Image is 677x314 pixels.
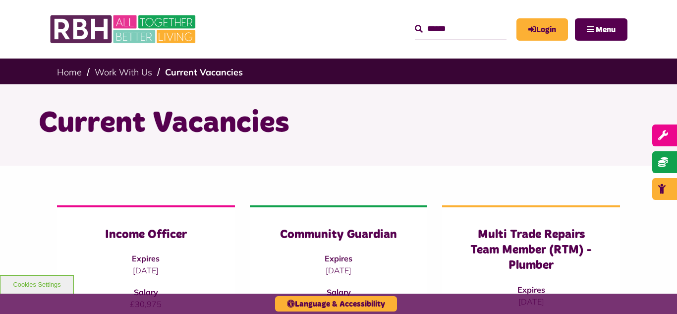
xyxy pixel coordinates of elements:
h3: Income Officer [77,227,215,243]
h3: Multi Trade Repairs Team Member (RTM) - Plumber [462,227,600,274]
strong: Expires [325,253,352,263]
strong: Salary [134,287,158,297]
strong: Expires [132,253,160,263]
h1: Current Vacancies [39,104,638,143]
a: Home [57,66,82,78]
strong: Expires [517,285,545,295]
a: Work With Us [95,66,152,78]
h3: Community Guardian [270,227,408,243]
p: [DATE] [270,264,408,276]
p: [DATE] [77,264,215,276]
button: Language & Accessibility [275,296,397,312]
a: Current Vacancies [165,66,243,78]
span: Menu [596,26,616,34]
strong: Salary [327,287,351,297]
img: RBH [50,10,198,49]
iframe: Netcall Web Assistant for live chat [632,269,677,314]
a: MyRBH [516,18,568,41]
button: Navigation [575,18,627,41]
